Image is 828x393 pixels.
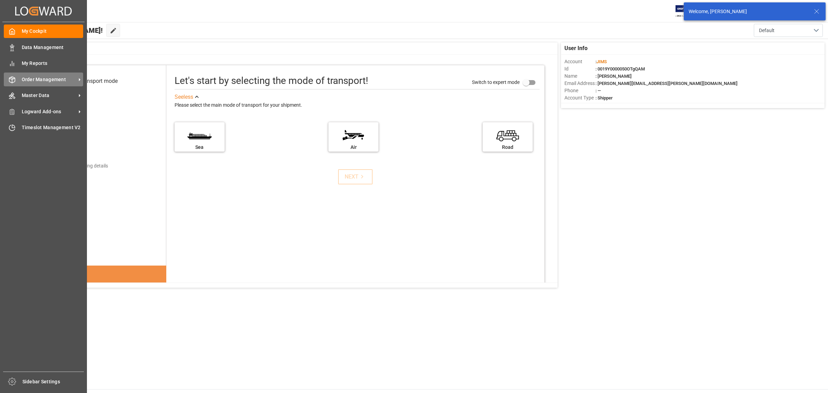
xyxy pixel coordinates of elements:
span: : [595,59,607,64]
div: Select transport mode [64,77,118,85]
span: JIMS [597,59,607,64]
div: Road [486,144,529,151]
span: User Info [564,44,588,52]
button: open menu [754,24,823,37]
span: Logward Add-ons [22,108,76,115]
span: : [PERSON_NAME][EMAIL_ADDRESS][PERSON_NAME][DOMAIN_NAME] [595,81,738,86]
span: Name [564,73,595,80]
span: Default [759,27,775,34]
span: Data Management [22,44,83,51]
div: NEXT [345,173,366,181]
span: Account [564,58,595,65]
span: Sidebar Settings [22,378,84,385]
button: NEXT [338,169,373,184]
span: Master Data [22,92,76,99]
div: Sea [178,144,221,151]
div: Add shipping details [65,162,108,170]
span: : — [595,88,601,93]
span: : 0019Y0000050OTgQAM [595,66,645,71]
span: Phone [564,87,595,94]
span: Timeslot Management V2 [22,124,83,131]
div: Let's start by selecting the mode of transport! [175,74,368,88]
span: Email Address [564,80,595,87]
div: Please select the main mode of transport for your shipment. [175,101,540,109]
div: See less [175,93,193,101]
span: Account Type [564,94,595,102]
a: My Cockpit [4,25,83,38]
span: Order Management [22,76,76,83]
div: Air [332,144,375,151]
a: Data Management [4,40,83,54]
span: : Shipper [595,95,613,100]
span: My Reports [22,60,83,67]
span: Switch to expert mode [472,79,520,85]
span: My Cockpit [22,28,83,35]
div: Welcome, [PERSON_NAME] [689,8,807,15]
img: Exertis%20JAM%20-%20Email%20Logo.jpg_1722504956.jpg [676,5,699,17]
span: Id [564,65,595,73]
span: : [PERSON_NAME] [595,74,632,79]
